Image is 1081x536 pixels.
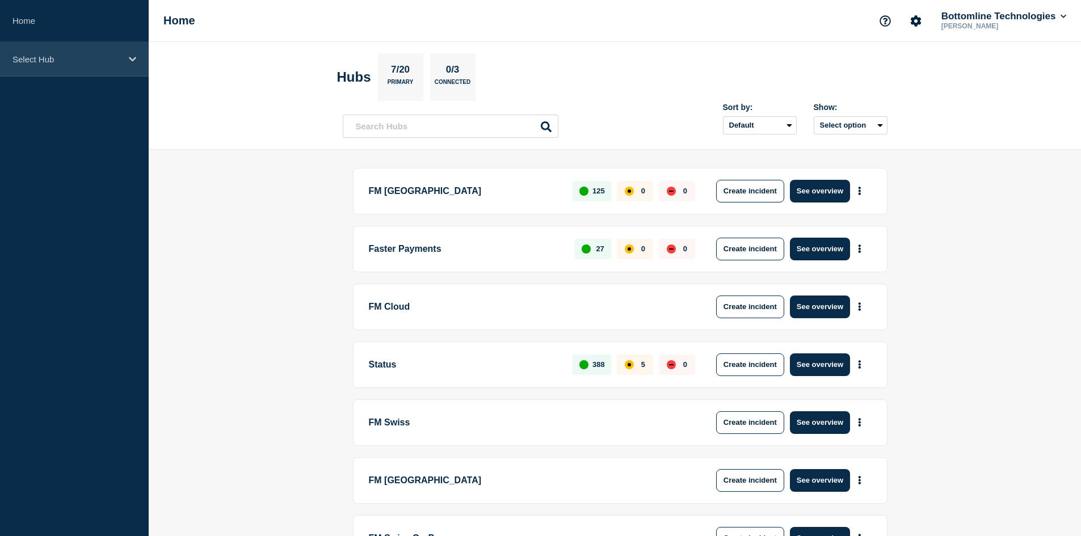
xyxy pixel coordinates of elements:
[716,353,784,376] button: Create incident
[337,69,371,85] h2: Hubs
[873,9,897,33] button: Support
[716,238,784,260] button: Create incident
[814,103,887,112] div: Show:
[441,64,464,79] p: 0/3
[790,469,850,492] button: See overview
[625,360,634,369] div: affected
[723,103,797,112] div: Sort by:
[683,360,687,369] p: 0
[343,115,558,138] input: Search Hubs
[579,187,588,196] div: up
[852,470,867,491] button: More actions
[790,411,850,434] button: See overview
[667,244,676,254] div: down
[369,180,560,202] p: FM [GEOGRAPHIC_DATA]
[625,244,634,254] div: affected
[435,79,470,91] p: Connected
[683,244,687,253] p: 0
[582,244,591,254] div: up
[641,244,645,253] p: 0
[386,64,414,79] p: 7/20
[369,238,562,260] p: Faster Payments
[723,116,797,134] select: Sort by
[852,354,867,375] button: More actions
[790,238,850,260] button: See overview
[904,9,928,33] button: Account settings
[388,79,414,91] p: Primary
[716,469,784,492] button: Create incident
[852,412,867,433] button: More actions
[683,187,687,195] p: 0
[667,360,676,369] div: down
[641,360,645,369] p: 5
[852,180,867,201] button: More actions
[939,22,1057,30] p: [PERSON_NAME]
[369,469,683,492] p: FM [GEOGRAPHIC_DATA]
[790,296,850,318] button: See overview
[596,244,604,253] p: 27
[579,360,588,369] div: up
[852,296,867,317] button: More actions
[852,238,867,259] button: More actions
[716,296,784,318] button: Create incident
[592,187,605,195] p: 125
[369,353,560,376] p: Status
[814,116,887,134] button: Select option
[641,187,645,195] p: 0
[369,296,683,318] p: FM Cloud
[12,54,121,64] p: Select Hub
[790,353,850,376] button: See overview
[939,11,1069,22] button: Bottomline Technologies
[369,411,683,434] p: FM Swiss
[163,14,195,27] h1: Home
[625,187,634,196] div: affected
[790,180,850,202] button: See overview
[667,187,676,196] div: down
[592,360,605,369] p: 388
[716,180,784,202] button: Create incident
[716,411,784,434] button: Create incident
